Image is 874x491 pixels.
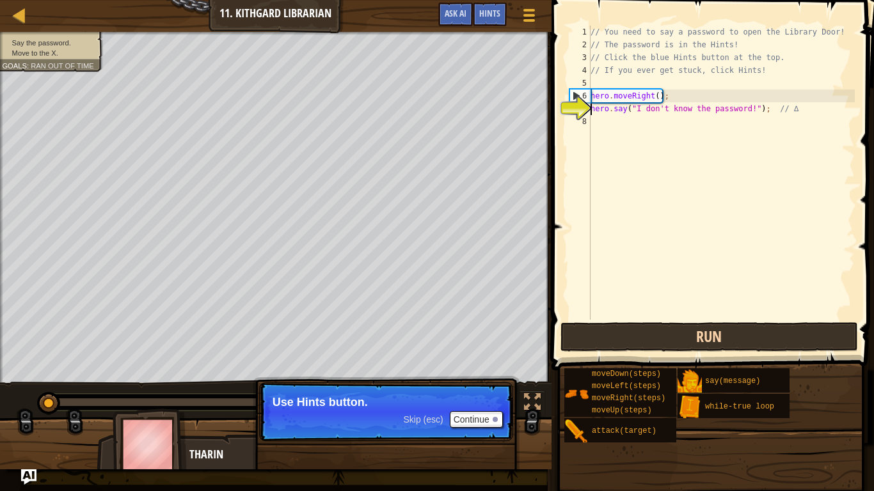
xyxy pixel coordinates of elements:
[21,469,36,485] button: Ask AI
[569,38,591,51] div: 2
[31,61,94,70] span: Ran out of time
[438,3,473,26] button: Ask AI
[113,409,187,479] img: thang_avatar_frame.png
[513,3,545,33] button: Show game menu
[705,402,774,411] span: while-true loop
[569,26,591,38] div: 1
[12,38,71,47] span: Say the password.
[569,102,591,115] div: 7
[2,48,95,58] li: Move to the X.
[569,115,591,128] div: 8
[189,446,442,463] div: Tharin
[445,7,466,19] span: Ask AI
[564,419,589,444] img: portrait.png
[592,426,656,435] span: attack(target)
[569,51,591,64] div: 3
[592,394,665,403] span: moveRight(steps)
[520,391,545,417] button: Toggle fullscreen
[560,322,859,352] button: Run
[479,7,500,19] span: Hints
[2,61,27,70] span: Goals
[403,414,443,425] span: Skip (esc)
[570,90,591,102] div: 6
[592,382,661,391] span: moveLeft(steps)
[569,64,591,77] div: 4
[12,49,58,57] span: Move to the X.
[564,382,589,406] img: portrait.png
[569,77,591,90] div: 5
[678,395,702,419] img: portrait.png
[273,396,500,409] p: Use Hints button.
[450,411,503,428] button: Continue
[2,38,95,48] li: Say the password.
[705,377,760,386] span: say(message)
[592,406,652,415] span: moveUp(steps)
[27,61,31,70] span: :
[678,370,702,394] img: portrait.png
[592,370,661,378] span: moveDown(steps)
